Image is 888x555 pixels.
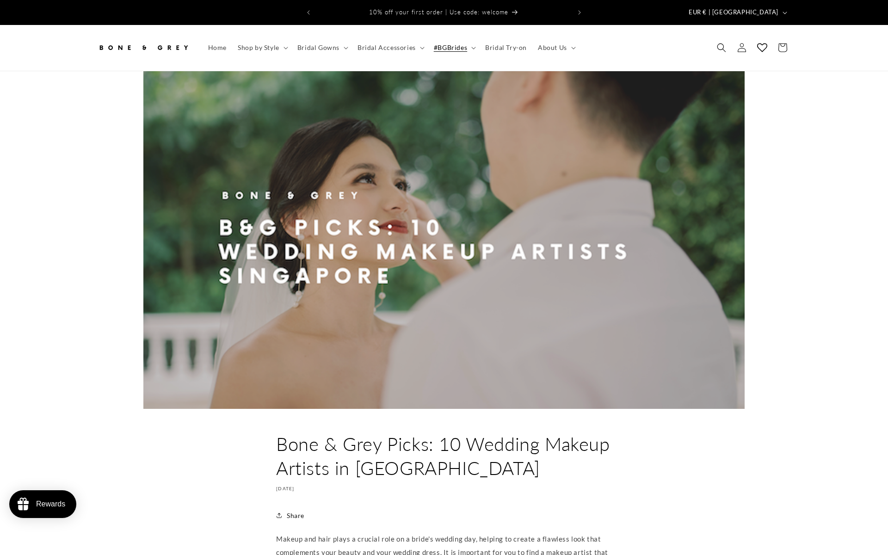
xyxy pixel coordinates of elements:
span: Bridal Gowns [297,43,339,52]
summary: #BGBrides [428,38,480,57]
summary: About Us [532,38,580,57]
button: Next announcement [569,4,590,21]
div: Rewards [36,500,65,508]
button: Previous announcement [298,4,319,21]
h1: Bone & Grey Picks: 10 Wedding Makeup Artists in [GEOGRAPHIC_DATA] [276,432,612,480]
summary: Bridal Gowns [292,38,352,57]
span: #BGBrides [434,43,467,52]
img: Bone and Grey Bridal [97,37,190,58]
time: [DATE] [276,486,295,491]
span: About Us [538,43,567,52]
a: Bridal Try-on [480,38,532,57]
a: Bone and Grey Bridal [94,34,193,62]
img: Bone and Grey | 10 Wedding makeup artists | Singapore [143,71,745,409]
span: Bridal Accessories [358,43,416,52]
summary: Share [276,505,304,525]
span: Shop by Style [238,43,279,52]
span: EUR € | [GEOGRAPHIC_DATA] [689,8,778,17]
span: Home [208,43,227,52]
summary: Bridal Accessories [352,38,428,57]
summary: Search [711,37,732,58]
button: EUR € | [GEOGRAPHIC_DATA] [683,4,791,21]
span: Bridal Try-on [485,43,527,52]
a: Home [203,38,232,57]
span: 10% off your first order | Use code: welcome [369,8,508,16]
summary: Shop by Style [232,38,292,57]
